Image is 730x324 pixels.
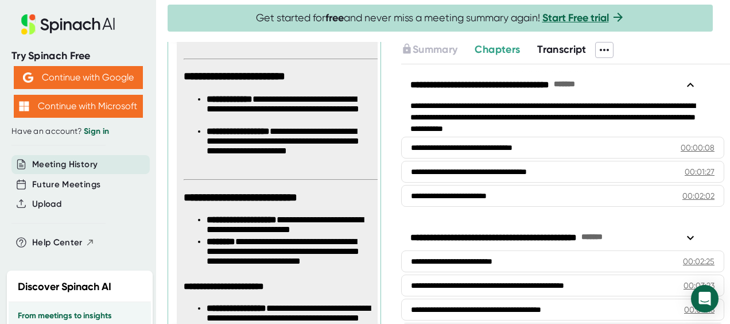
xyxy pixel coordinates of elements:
b: free [325,11,344,24]
div: 00:02:25 [683,256,715,267]
a: Sign in [84,126,109,136]
button: Summary [401,42,457,57]
button: Continue with Google [14,66,143,89]
h3: From meetings to insights [18,311,142,321]
a: Start Free trial [542,11,609,24]
div: 00:02:02 [682,190,715,202]
button: Upload [32,198,61,211]
div: Upgrade to access [401,42,475,58]
button: Continue with Microsoft [14,95,143,118]
span: Chapters [475,43,520,56]
span: Help Center [32,236,83,249]
h2: Discover Spinach AI [18,279,111,295]
div: Have an account? [11,126,145,137]
div: 00:04:13 [684,304,715,315]
button: Chapters [475,42,520,57]
button: Transcript [537,42,587,57]
span: Transcript [537,43,587,56]
button: Help Center [32,236,95,249]
div: 00:00:08 [681,142,715,153]
button: Meeting History [32,158,98,171]
div: 00:01:27 [685,166,715,178]
button: Future Meetings [32,178,100,191]
span: Summary [413,43,457,56]
div: Try Spinach Free [11,49,145,63]
div: Open Intercom Messenger [691,285,719,313]
div: 00:03:23 [684,280,715,291]
img: Aehbyd4JwY73AAAAAElFTkSuQmCC [23,72,33,83]
span: Get started for and never miss a meeting summary again! [256,11,625,25]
